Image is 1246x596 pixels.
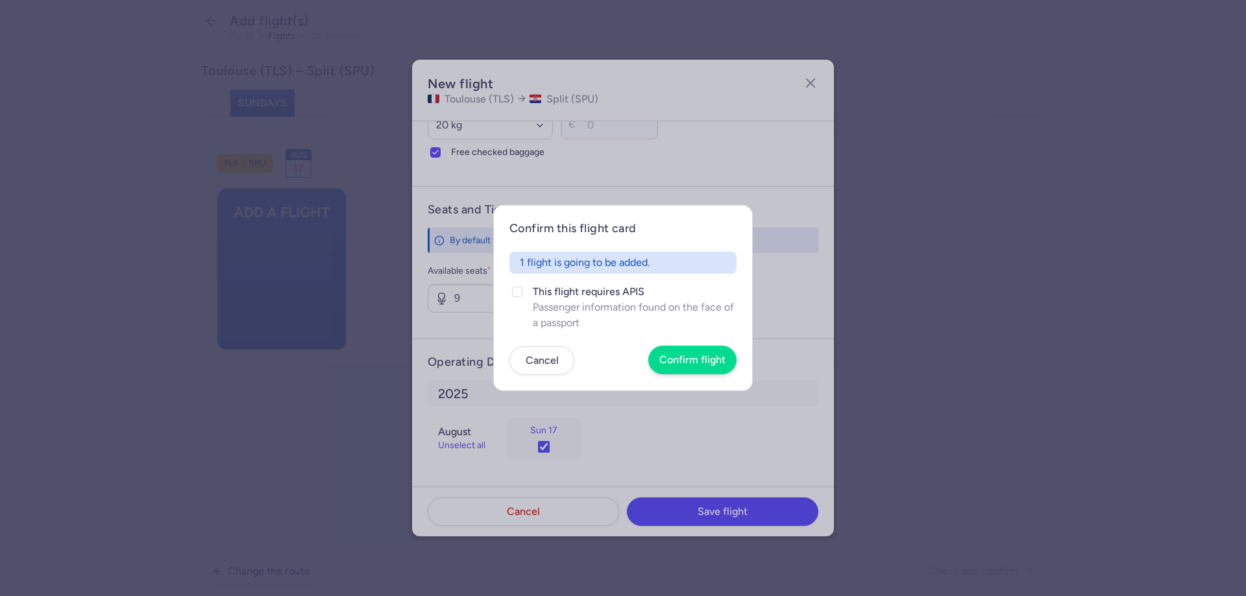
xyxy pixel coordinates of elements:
button: Confirm flight [648,346,737,374]
span: Confirm flight [659,354,726,366]
button: Cancel [509,346,574,375]
input: This flight requires APISPassenger information found on the face of a passport [512,287,522,297]
span: Cancel [526,355,559,366]
h4: Confirm this flight card [509,221,737,236]
div: 1 flight is going to be added. [509,252,737,274]
span: Passenger information found on the face of a passport [533,300,737,331]
span: This flight requires APIS [533,284,737,300]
